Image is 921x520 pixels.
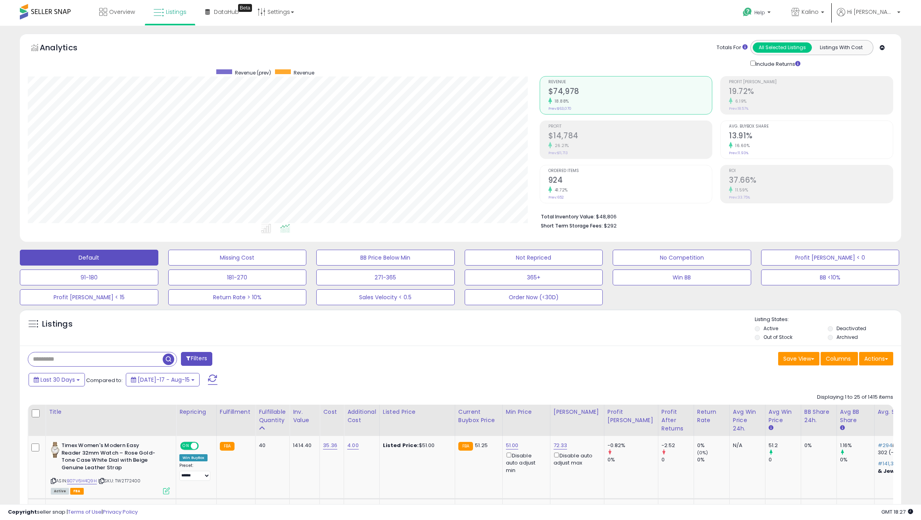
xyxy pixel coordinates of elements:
[604,222,617,229] span: $292
[613,270,751,285] button: Win BB
[541,211,887,221] li: $48,806
[323,442,337,449] a: 35.36
[804,408,833,424] div: BB Share 24h.
[729,80,893,84] span: Profit [PERSON_NAME]
[763,334,792,340] label: Out of Stock
[729,87,893,97] h2: 19.72%
[220,442,235,451] small: FBA
[736,1,779,26] a: Help
[733,187,748,193] small: 11.59%
[548,124,712,129] span: Profit
[316,270,455,285] button: 271-365
[554,451,598,466] div: Disable auto adjust max
[548,195,564,200] small: Prev: 652
[733,143,750,149] small: 16.60%
[62,442,158,473] b: Timex Women's Modern Easy Reader 32mm Watch – Rose Gold-Tone Case White Dial with Beige Genuine L...
[811,42,871,53] button: Listings With Cost
[729,151,748,155] small: Prev: 11.93%
[840,424,845,432] small: Avg BB Share.
[763,325,778,332] label: Active
[840,408,871,424] div: Avg BB Share
[729,176,893,186] h2: 37.66%
[179,408,213,416] div: Repricing
[126,373,200,386] button: [DATE]-17 - Aug-15
[552,98,569,104] small: 18.88%
[198,443,210,449] span: OFF
[506,442,519,449] a: 51.00
[383,442,419,449] b: Listed Price:
[541,213,595,220] b: Total Inventory Value:
[769,442,801,449] div: 51.2
[548,106,571,111] small: Prev: $63,070
[840,456,874,463] div: 0%
[769,408,798,424] div: Avg Win Price
[347,408,376,424] div: Additional Cost
[554,408,601,416] div: [PERSON_NAME]
[49,408,173,416] div: Title
[541,222,603,229] b: Short Term Storage Fees:
[661,442,694,449] div: -2.52
[103,508,138,516] a: Privacy Policy
[316,289,455,305] button: Sales Velocity < 0.5
[293,408,316,424] div: Inv. value
[458,408,499,424] div: Current Buybox Price
[608,442,658,449] div: -0.82%
[67,478,97,484] a: B07V6H4Q9H
[754,9,765,16] span: Help
[840,442,874,449] div: 1.16%
[42,319,73,330] h5: Listings
[769,456,801,463] div: 0
[802,8,819,16] span: Kalino
[697,408,726,424] div: Return Rate
[68,508,102,516] a: Terms of Use
[729,124,893,129] span: Avg. Buybox Share
[20,250,158,266] button: Default
[51,442,60,458] img: 41mVJ3I3BmL._SL40_.jpg
[506,451,544,474] div: Disable auto adjust min
[548,169,712,173] span: Ordered Items
[316,250,455,266] button: BB Price Below Min
[214,8,239,16] span: DataHub
[836,334,858,340] label: Archived
[836,325,866,332] label: Deactivated
[166,8,187,16] span: Listings
[761,270,900,285] button: BB <10%
[179,463,210,481] div: Preset:
[220,408,252,416] div: Fulfillment
[744,59,810,68] div: Include Returns
[729,169,893,173] span: ROI
[878,460,900,467] span: #141,375
[881,508,913,516] span: 2025-09-15 18:27 GMT
[383,408,452,416] div: Listed Price
[548,80,712,84] span: Revenue
[235,69,271,76] span: Revenue (prev)
[729,106,748,111] small: Prev: 18.57%
[729,195,750,200] small: Prev: 33.75%
[826,355,851,363] span: Columns
[753,42,812,53] button: All Selected Listings
[552,143,569,149] small: 26.21%
[181,443,191,449] span: ON
[608,456,658,463] div: 0%
[168,270,307,285] button: 181-270
[8,509,138,516] div: seller snap | |
[259,408,286,424] div: Fulfillable Quantity
[859,352,893,365] button: Actions
[347,442,359,449] a: 4.00
[769,424,773,432] small: Avg Win Price.
[294,69,314,76] span: Revenue
[383,442,449,449] div: $51.00
[323,408,340,416] div: Cost
[847,8,895,16] span: Hi [PERSON_NAME]
[552,187,568,193] small: 41.72%
[475,442,488,449] span: 51.25
[293,442,313,449] div: 1414.40
[29,373,85,386] button: Last 30 Days
[465,289,603,305] button: Order Now (<30D)
[878,442,893,449] span: #294
[733,98,747,104] small: 6.19%
[733,408,762,433] div: Avg Win Price 24h.
[697,442,729,449] div: 0%
[548,151,568,155] small: Prev: $11,713
[465,250,603,266] button: Not Repriced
